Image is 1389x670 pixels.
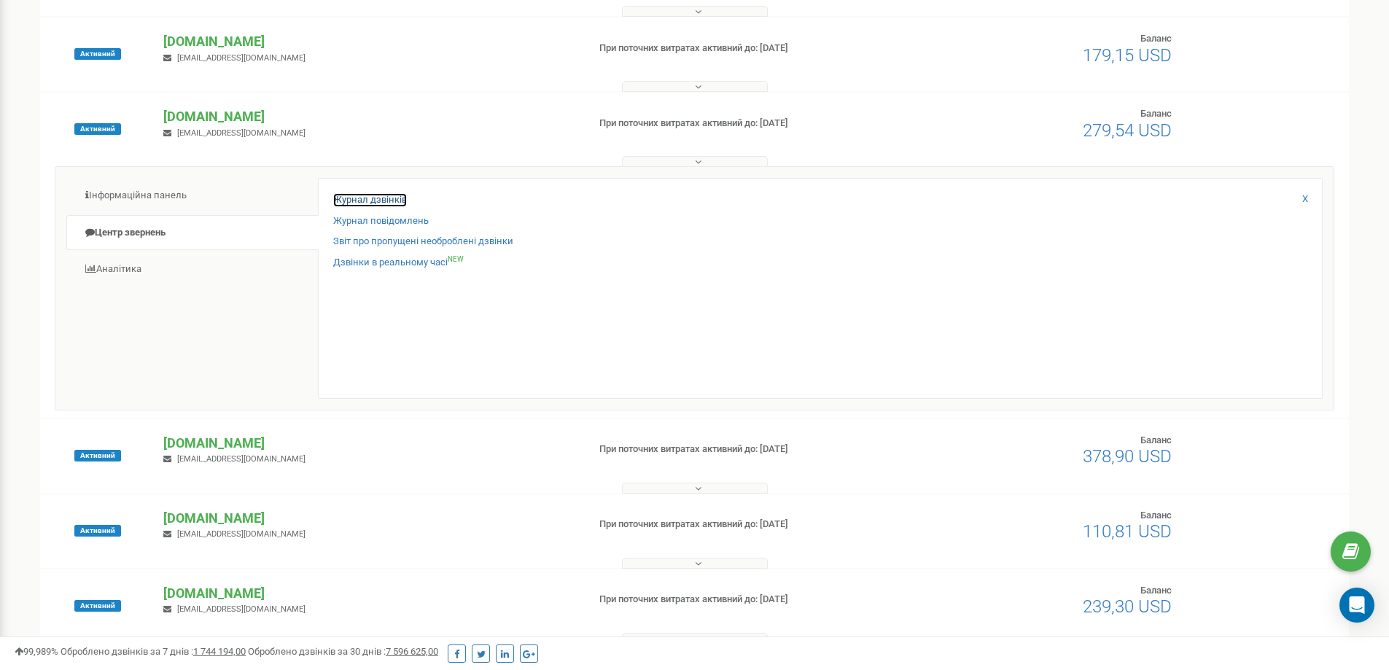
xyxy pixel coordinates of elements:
p: [DOMAIN_NAME] [163,584,575,603]
span: Активний [74,123,121,135]
p: При поточних витратах активний до: [DATE] [599,117,903,131]
p: При поточних витратах активний до: [DATE] [599,443,903,456]
span: Баланс [1140,435,1172,445]
span: Активний [74,48,121,60]
span: Баланс [1140,108,1172,119]
span: 279,54 USD [1083,120,1172,141]
a: Дзвінки в реальному часіNEW [333,256,464,270]
p: [DOMAIN_NAME] [163,107,575,126]
span: Активний [74,600,121,612]
p: При поточних витратах активний до: [DATE] [599,518,903,531]
a: X [1302,192,1308,206]
a: Інформаційна панель [66,178,319,214]
span: Активний [74,525,121,537]
p: [DOMAIN_NAME] [163,434,575,453]
span: [EMAIL_ADDRESS][DOMAIN_NAME] [177,454,306,464]
span: [EMAIL_ADDRESS][DOMAIN_NAME] [177,53,306,63]
span: Баланс [1140,510,1172,521]
a: Центр звернень [66,215,319,251]
span: [EMAIL_ADDRESS][DOMAIN_NAME] [177,529,306,539]
span: 99,989% [15,646,58,657]
div: Open Intercom Messenger [1339,588,1374,623]
span: [EMAIL_ADDRESS][DOMAIN_NAME] [177,604,306,614]
p: [DOMAIN_NAME] [163,32,575,51]
span: Оброблено дзвінків за 7 днів : [61,646,246,657]
a: Звіт про пропущені необроблені дзвінки [333,235,513,249]
span: Баланс [1140,585,1172,596]
p: [DOMAIN_NAME] [163,509,575,528]
u: 7 596 625,00 [386,646,438,657]
span: [EMAIL_ADDRESS][DOMAIN_NAME] [177,128,306,138]
u: 1 744 194,00 [193,646,246,657]
span: 378,90 USD [1083,446,1172,467]
span: Баланс [1140,33,1172,44]
span: Оброблено дзвінків за 30 днів : [248,646,438,657]
a: Журнал повідомлень [333,214,429,228]
sup: NEW [448,255,464,263]
span: Активний [74,450,121,461]
p: При поточних витратах активний до: [DATE] [599,593,903,607]
span: 239,30 USD [1083,596,1172,617]
span: 179,15 USD [1083,45,1172,66]
p: При поточних витратах активний до: [DATE] [599,42,903,55]
span: 110,81 USD [1083,521,1172,542]
a: Аналiтика [66,252,319,287]
a: Журнал дзвінків [333,193,407,207]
